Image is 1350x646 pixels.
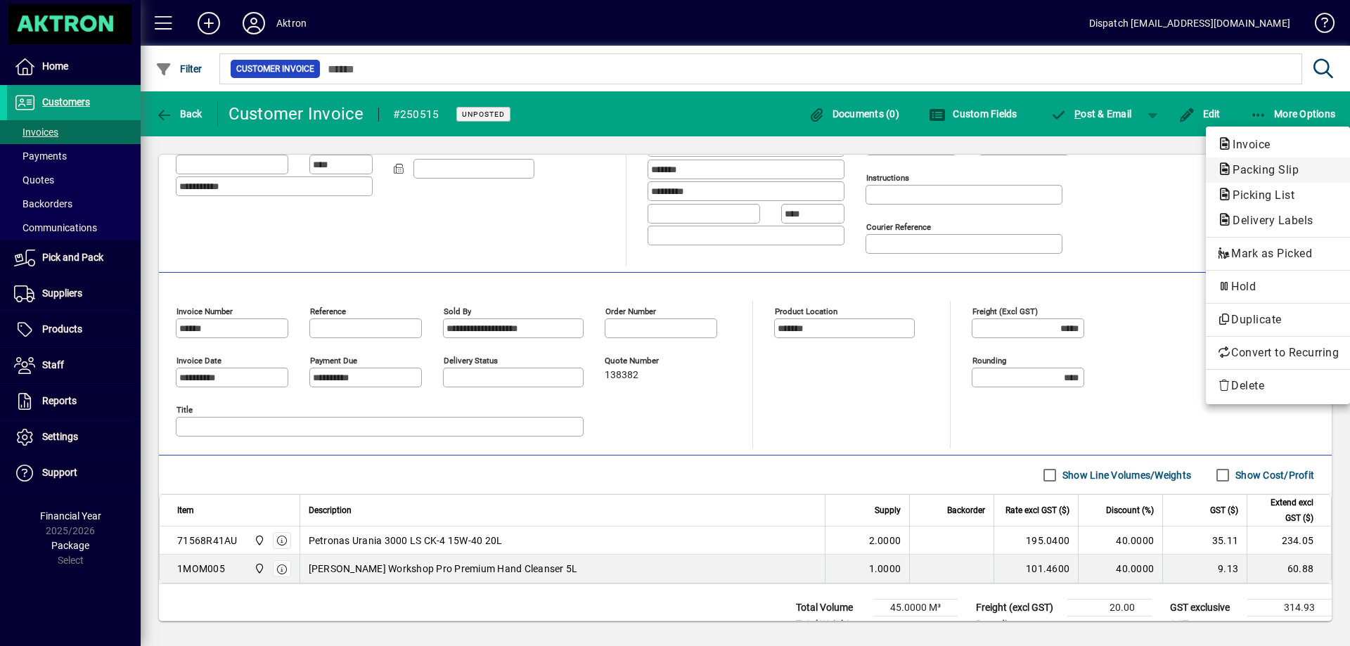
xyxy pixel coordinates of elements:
[1217,214,1320,227] span: Delivery Labels
[1217,278,1339,295] span: Hold
[1217,245,1339,262] span: Mark as Picked
[1217,138,1278,151] span: Invoice
[1217,311,1339,328] span: Duplicate
[1217,344,1339,361] span: Convert to Recurring
[1217,163,1306,176] span: Packing Slip
[1217,377,1339,394] span: Delete
[1217,188,1301,202] span: Picking List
